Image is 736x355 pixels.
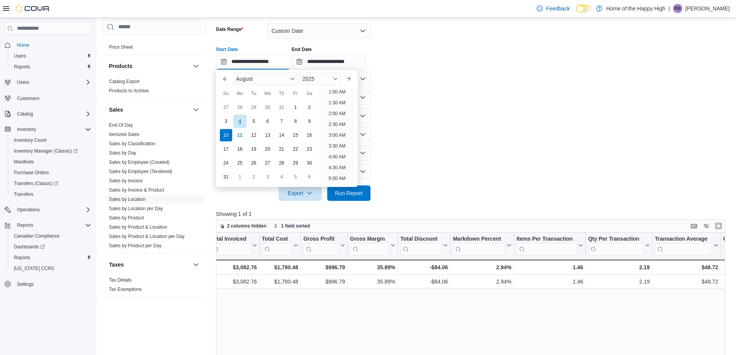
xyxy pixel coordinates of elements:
[11,146,81,156] a: Inventory Manager (Classic)
[350,236,389,255] div: Gross Margin
[8,189,94,200] button: Transfers
[109,277,132,283] a: Tax Details
[289,157,302,169] div: day-29
[275,171,288,183] div: day-4
[11,264,91,273] span: Washington CCRS
[342,73,355,85] button: Next month
[11,179,61,188] a: Transfers (Classic)
[262,87,274,100] div: We
[325,87,348,97] li: 1:00 AM
[109,178,143,184] span: Sales by Invoice
[17,42,29,48] span: Home
[234,143,246,155] div: day-18
[216,46,238,53] label: Start Date
[14,94,42,103] a: Customers
[109,141,155,146] a: Sales by Classification
[275,157,288,169] div: day-28
[14,78,91,87] span: Users
[453,263,511,272] div: 2.94%
[216,210,731,218] p: Showing 1 of 1
[668,4,670,13] p: |
[109,62,133,70] h3: Products
[14,221,91,230] span: Reports
[109,159,170,165] span: Sales by Employee (Created)
[248,143,260,155] div: day-19
[17,79,29,85] span: Users
[325,120,348,129] li: 2:30 AM
[400,236,442,243] div: Total Discount
[325,109,348,118] li: 2:00 AM
[588,277,649,286] div: 2.19
[14,265,54,272] span: [US_STATE] CCRS
[14,125,39,134] button: Inventory
[109,88,149,94] span: Products to Archive
[303,171,316,183] div: day-6
[234,87,246,100] div: Mo
[210,236,250,255] div: Total Invoiced
[11,179,91,188] span: Transfers (Classic)
[109,78,139,85] span: Catalog Export
[109,243,161,249] span: Sales by Product per Day
[400,263,448,272] div: -$84.06
[109,287,142,292] a: Tax Exemptions
[654,236,712,243] div: Transaction Average
[262,236,292,255] div: Total Cost
[109,44,133,50] a: Price Sheet
[248,129,260,141] div: day-12
[303,236,345,255] button: Gross Profit
[210,236,257,255] button: Total Invoiced
[292,46,312,53] label: End Date
[262,236,292,243] div: Total Cost
[303,143,316,155] div: day-23
[17,111,33,117] span: Catalog
[11,242,91,251] span: Dashboards
[109,141,155,147] span: Sales by Classification
[400,236,442,255] div: Total Discount
[14,221,36,230] button: Reports
[335,189,363,197] span: Run Report
[262,129,274,141] div: day-13
[191,27,201,36] button: Pricing
[233,114,246,128] div: day-4
[8,51,94,61] button: Users
[262,277,298,286] div: $1,780.48
[534,1,573,16] a: Feedback
[289,87,302,100] div: Fr
[109,224,167,230] span: Sales by Product & Location
[350,236,395,255] button: Gross Margin
[303,115,316,127] div: day-9
[14,137,47,143] span: Inventory Count
[109,261,190,268] button: Taxes
[11,51,91,61] span: Users
[109,196,146,202] span: Sales by Location
[14,191,33,197] span: Transfers
[11,51,29,61] a: Users
[109,150,136,156] span: Sales by Day
[17,95,39,102] span: Customers
[289,101,302,114] div: day-1
[546,5,569,12] span: Feedback
[654,236,718,255] button: Transaction Average
[262,236,298,255] button: Total Cost
[234,129,246,141] div: day-11
[109,197,146,202] a: Sales by Location
[279,185,322,201] button: Export
[109,62,190,70] button: Products
[8,241,94,252] a: Dashboards
[606,4,665,13] p: Home of the Happy High
[11,231,91,241] span: Canadian Compliance
[262,171,274,183] div: day-3
[109,106,190,114] button: Sales
[350,263,395,272] div: 35.89%
[220,171,232,183] div: day-31
[14,255,30,261] span: Reports
[262,115,274,127] div: day-6
[11,146,91,156] span: Inventory Manager (Classic)
[325,163,348,172] li: 4:30 AM
[219,73,231,85] button: Previous Month
[289,171,302,183] div: day-5
[289,115,302,127] div: day-8
[14,205,43,214] button: Operations
[675,4,681,13] span: RB
[8,167,94,178] button: Purchase Orders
